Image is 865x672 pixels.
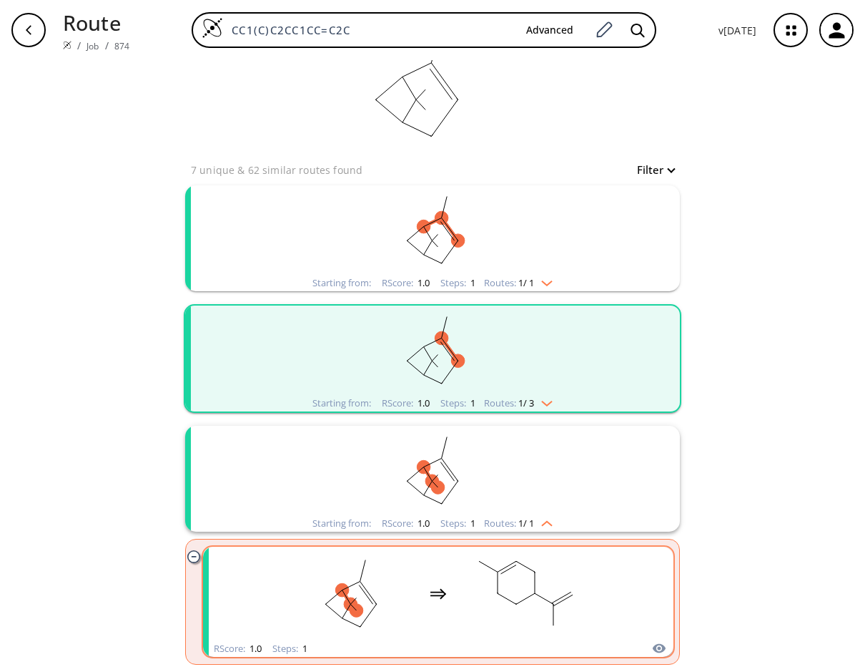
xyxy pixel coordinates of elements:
[440,278,475,288] div: Steps :
[312,399,371,408] div: Starting from:
[484,278,553,288] div: Routes:
[515,17,585,44] button: Advanced
[468,396,475,409] span: 1
[247,306,618,395] svg: CC1=CCC2CC1C2(C)C
[518,519,534,528] span: 1 / 1
[272,644,307,653] div: Steps :
[534,395,553,406] img: Down
[312,519,371,528] div: Starting from:
[191,162,362,177] p: 7 unique & 62 similar routes found
[202,17,223,39] img: Logo Spaya
[223,23,515,37] input: Enter SMILES
[415,517,430,530] span: 1.0
[484,519,553,528] div: Routes:
[114,40,129,52] a: 874
[534,515,553,527] img: Up
[461,549,590,638] svg: C=C(C)C1CC=C(C)CC1
[287,549,415,638] svg: CC1=CCC2CC1C2(C)C
[628,165,674,175] button: Filter
[440,519,475,528] div: Steps :
[247,185,618,275] svg: CC1=CCC2CC1C2(C)C
[63,7,129,38] p: Route
[484,399,553,408] div: Routes:
[247,642,262,655] span: 1.0
[105,38,109,53] li: /
[415,276,430,289] span: 1.0
[86,40,99,52] a: Job
[415,396,430,409] span: 1.0
[534,275,553,286] img: Down
[440,399,475,408] div: Steps :
[718,23,756,38] p: v [DATE]
[468,517,475,530] span: 1
[300,642,307,655] span: 1
[63,41,71,49] img: Spaya logo
[382,399,430,408] div: RScore :
[382,278,430,288] div: RScore :
[518,399,534,408] span: 1 / 3
[382,519,430,528] div: RScore :
[214,644,262,653] div: RScore :
[77,38,81,53] li: /
[518,278,534,288] span: 1 / 1
[468,276,475,289] span: 1
[247,426,618,515] svg: CC1=CCC2CC1C2(C)C
[274,4,560,161] svg: CC1(C)C2CC1CC=C2C
[312,278,371,288] div: Starting from:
